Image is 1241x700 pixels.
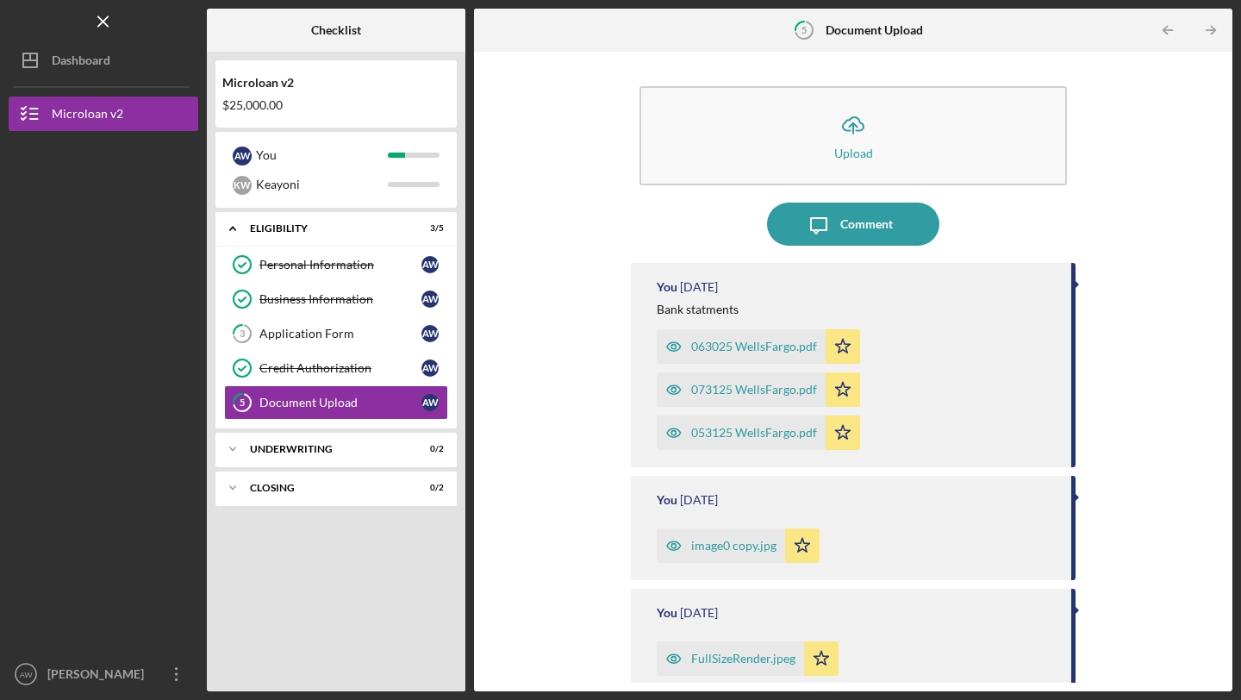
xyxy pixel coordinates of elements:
button: AW[PERSON_NAME] [9,657,198,691]
div: Keayoni [256,170,388,199]
div: A W [233,147,252,166]
div: Document Upload [259,396,421,409]
div: K W [233,176,252,195]
b: Checklist [311,23,361,37]
div: You [657,493,677,507]
time: 2025-08-22 17:17 [680,493,718,507]
div: Microloan v2 [222,76,450,90]
button: 073125 WellsFargo.pdf [657,372,860,407]
div: Eligibility [250,223,401,234]
div: Business Information [259,292,421,306]
div: Application Form [259,327,421,341]
div: 053125 WellsFargo.pdf [691,426,817,440]
div: You [256,141,388,170]
a: Personal InformationAW [224,247,448,282]
div: image0 copy.jpg [691,539,776,553]
div: Upload [834,147,873,159]
time: 2025-08-22 17:15 [680,606,718,620]
a: Business InformationAW [224,282,448,316]
div: 063025 WellsFargo.pdf [691,340,817,353]
div: Underwriting [250,444,401,454]
a: Credit AuthorizationAW [224,351,448,385]
button: Dashboard [9,43,198,78]
div: A W [421,256,439,273]
div: You [657,280,677,294]
div: $25,000.00 [222,98,450,112]
div: Bank statments [657,303,739,316]
div: A W [421,394,439,411]
a: 5Document UploadAW [224,385,448,420]
tspan: 5 [240,397,245,409]
div: You [657,606,677,620]
div: Comment [840,203,893,246]
div: [PERSON_NAME] [43,657,155,696]
div: FullSizeRender.jpeg [691,652,795,666]
time: 2025-08-22 17:28 [680,280,718,294]
tspan: 5 [801,24,807,35]
div: A W [421,359,439,377]
div: Microloan v2 [52,97,123,135]
button: Comment [767,203,939,246]
button: image0 copy.jpg [657,528,820,563]
tspan: 3 [240,328,245,340]
a: 3Application FormAW [224,316,448,351]
div: A W [421,291,439,308]
button: Upload [639,86,1067,185]
text: AW [19,670,33,679]
button: 053125 WellsFargo.pdf [657,416,860,450]
div: 073125 WellsFargo.pdf [691,383,817,397]
div: A W [421,325,439,342]
div: 0 / 2 [413,444,444,454]
div: Closing [250,483,401,493]
div: 3 / 5 [413,223,444,234]
b: Document Upload [826,23,923,37]
button: 063025 WellsFargo.pdf [657,329,860,364]
div: Personal Information [259,258,421,272]
div: Credit Authorization [259,361,421,375]
div: 0 / 2 [413,483,444,493]
button: Microloan v2 [9,97,198,131]
button: FullSizeRender.jpeg [657,641,839,676]
div: Dashboard [52,43,110,82]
